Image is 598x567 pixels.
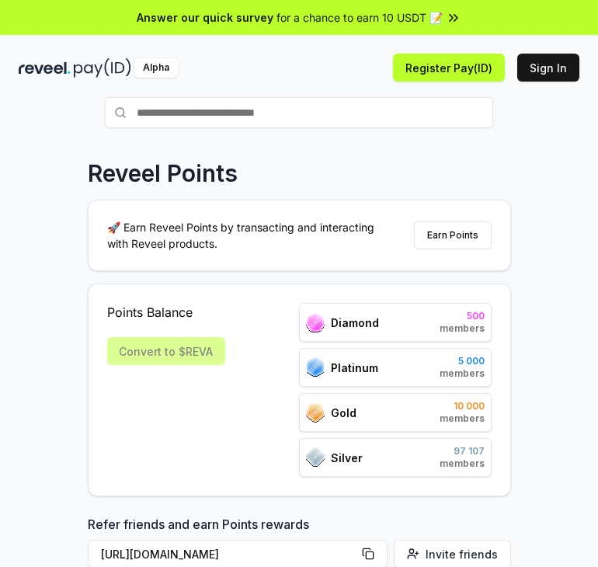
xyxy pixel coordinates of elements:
[134,58,178,78] div: Alpha
[137,9,273,26] span: Answer our quick survey
[306,403,325,423] img: ranks_icon
[88,159,238,187] p: Reveel Points
[107,219,387,252] p: 🚀 Earn Reveel Points by transacting and interacting with Reveel products.
[306,357,325,377] img: ranks_icon
[440,412,485,425] span: members
[331,360,378,376] span: Platinum
[331,450,363,466] span: Silver
[306,447,325,468] img: ranks_icon
[414,221,492,249] button: Earn Points
[440,457,485,470] span: members
[440,355,485,367] span: 5 000
[74,58,131,78] img: pay_id
[440,310,485,322] span: 500
[331,405,356,421] span: Gold
[331,315,379,331] span: Diamond
[19,58,71,78] img: reveel_dark
[440,322,485,335] span: members
[306,313,325,332] img: ranks_icon
[440,445,485,457] span: 97 107
[276,9,443,26] span: for a chance to earn 10 USDT 📝
[440,400,485,412] span: 10 000
[517,54,579,82] button: Sign In
[107,303,225,322] span: Points Balance
[440,367,485,380] span: members
[426,546,498,562] span: Invite friends
[393,54,505,82] button: Register Pay(ID)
